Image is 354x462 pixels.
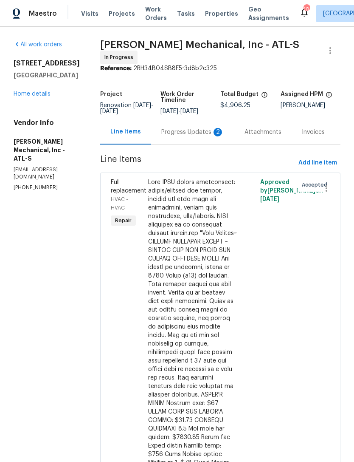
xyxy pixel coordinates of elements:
[100,91,122,97] h5: Project
[160,108,198,114] span: -
[100,102,153,114] span: Renovation
[145,5,167,22] span: Work Orders
[81,9,98,18] span: Visits
[14,91,51,97] a: Home details
[177,11,195,17] span: Tasks
[14,184,80,191] p: [PHONE_NUMBER]
[29,9,57,18] span: Maestro
[110,128,141,136] div: Line Items
[295,155,340,171] button: Add line item
[100,108,118,114] span: [DATE]
[111,179,146,194] span: Full replacement
[302,181,331,189] span: Accepted
[100,155,295,171] span: Line Items
[14,137,80,163] h5: [PERSON_NAME] Mechanical, Inc - ATL-S
[14,59,80,68] h2: [STREET_ADDRESS]
[261,91,268,102] span: The total cost of line items that have been proposed by Opendoor. This sum includes line items th...
[205,9,238,18] span: Properties
[214,128,222,136] div: 2
[260,179,323,202] span: Approved by [PERSON_NAME] on
[298,158,337,168] span: Add line item
[160,91,221,103] h5: Work Order Timeline
[260,196,279,202] span: [DATE]
[100,64,340,73] div: 2RH34B04SB8E5-3d8b2c325
[112,216,135,225] span: Repair
[220,102,250,108] span: $4,906.25
[180,108,198,114] span: [DATE]
[133,102,151,108] span: [DATE]
[100,40,299,50] span: [PERSON_NAME] Mechanical, Inc - ATL-S
[244,128,281,136] div: Attachments
[14,119,80,127] h4: Vendor Info
[14,71,80,79] h5: [GEOGRAPHIC_DATA]
[100,65,132,71] b: Reference:
[326,91,332,102] span: The hpm assigned to this work order.
[14,42,62,48] a: All work orders
[100,102,153,114] span: -
[14,166,80,181] p: [EMAIL_ADDRESS][DOMAIN_NAME]
[160,108,178,114] span: [DATE]
[281,91,323,97] h5: Assigned HPM
[104,53,137,62] span: In Progress
[161,128,224,136] div: Progress Updates
[220,91,258,97] h5: Total Budget
[281,102,341,108] div: [PERSON_NAME]
[303,5,309,14] div: 106
[302,128,325,136] div: Invoices
[109,9,135,18] span: Projects
[248,5,289,22] span: Geo Assignments
[111,197,128,210] span: HVAC - HVAC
